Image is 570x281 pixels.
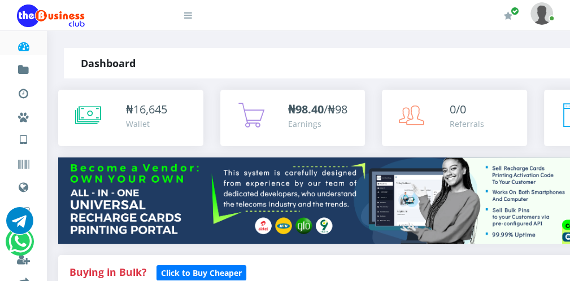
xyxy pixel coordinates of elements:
[133,102,167,117] span: 16,645
[43,124,137,143] a: Nigerian VTU
[58,90,203,146] a: ₦16,645 Wallet
[511,7,519,15] span: Renew/Upgrade Subscription
[43,140,137,160] a: International VTU
[17,54,30,81] a: Fund wallet
[161,267,242,278] b: Click to Buy Cheaper
[288,102,324,117] b: ₦98.40
[17,172,30,200] a: Data
[126,118,167,130] div: Wallet
[156,265,246,279] a: Click to Buy Cheaper
[6,216,33,234] a: Chat for support
[450,118,484,130] div: Referrals
[17,196,30,223] a: Cable TV, Electricity
[17,30,30,58] a: Dashboard
[288,118,347,130] div: Earnings
[17,149,30,176] a: Vouchers
[17,78,30,105] a: Transactions
[126,101,167,118] div: ₦
[220,90,366,146] a: ₦98.40/₦98 Earnings
[530,2,553,24] img: User
[17,124,30,152] a: VTU
[69,265,146,279] strong: Buying in Bulk?
[8,236,32,255] a: Chat for support
[81,56,136,70] strong: Dashboard
[450,102,466,117] span: 0/0
[382,90,527,146] a: 0/0 Referrals
[17,102,30,129] a: Miscellaneous Payments
[504,11,512,20] i: Renew/Upgrade Subscription
[288,102,347,117] span: /₦98
[17,244,30,271] a: Register a Referral
[17,5,85,27] img: Logo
